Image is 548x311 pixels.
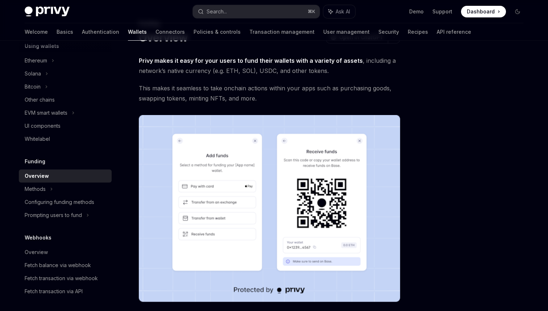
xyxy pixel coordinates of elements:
[155,23,185,41] a: Connectors
[25,172,49,180] div: Overview
[25,122,61,130] div: UI components
[19,196,112,209] a: Configuring funding methods
[139,56,400,76] span: , including a network’s native currency (e.g. ETH, SOL), USDC, and other tokens.
[25,56,47,65] div: Ethereum
[19,272,112,285] a: Fetch transaction via webhook
[19,169,112,183] a: Overview
[19,285,112,298] a: Fetch transaction via API
[437,23,471,41] a: API reference
[19,259,112,272] a: Fetch balance via webhook
[194,23,241,41] a: Policies & controls
[25,95,55,104] div: Other chains
[19,246,112,259] a: Overview
[25,7,70,17] img: dark logo
[25,109,67,117] div: EVM smart wallets
[336,8,350,15] span: Ask AI
[249,23,315,41] a: Transaction management
[409,8,424,15] a: Demo
[207,7,227,16] div: Search...
[308,9,315,15] span: ⌘ K
[25,69,41,78] div: Solana
[193,5,320,18] button: Search...⌘K
[25,82,41,91] div: Bitcoin
[432,8,452,15] a: Support
[467,8,495,15] span: Dashboard
[408,23,428,41] a: Recipes
[25,157,45,166] h5: Funding
[378,23,399,41] a: Security
[19,119,112,132] a: UI components
[25,287,83,296] div: Fetch transaction via API
[323,5,355,18] button: Ask AI
[25,23,48,41] a: Welcome
[25,185,46,193] div: Methods
[139,83,400,103] span: This makes it seamless to take onchain actions within your apps such as purchasing goods, swappin...
[139,57,363,64] strong: Privy makes it easy for your users to fund their wallets with a variety of assets
[25,248,48,257] div: Overview
[323,23,370,41] a: User management
[128,23,147,41] a: Wallets
[25,261,91,270] div: Fetch balance via webhook
[512,6,523,17] button: Toggle dark mode
[25,233,51,242] h5: Webhooks
[57,23,73,41] a: Basics
[25,198,94,206] div: Configuring funding methods
[25,274,98,283] div: Fetch transaction via webhook
[82,23,119,41] a: Authentication
[25,135,50,143] div: Whitelabel
[461,6,506,17] a: Dashboard
[139,115,400,302] img: images/Funding.png
[19,132,112,146] a: Whitelabel
[25,211,82,220] div: Prompting users to fund
[19,93,112,106] a: Other chains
